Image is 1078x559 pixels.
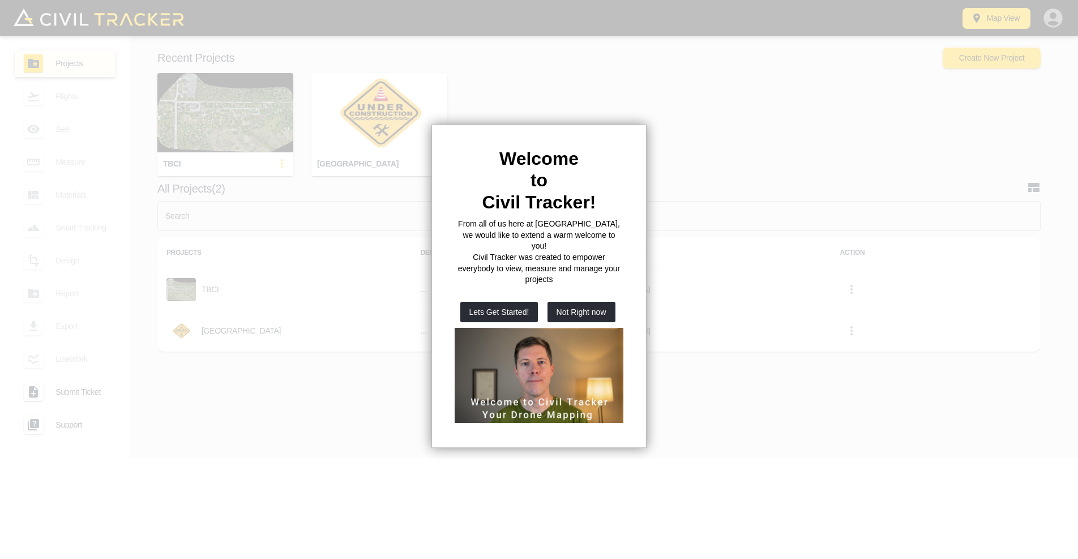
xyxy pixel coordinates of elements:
button: Not Right now [547,302,615,322]
h2: Civil Tracker! [455,191,623,213]
h2: to [455,169,623,191]
iframe: Welcome to Civil Tracker [455,328,623,423]
h2: Welcome [455,148,623,169]
p: Civil Tracker was created to empower everybody to view, measure and manage your projects [455,252,623,285]
p: From all of us here at [GEOGRAPHIC_DATA], we would like to extend a warm welcome to you! [455,219,623,252]
button: Lets Get Started! [460,302,538,322]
